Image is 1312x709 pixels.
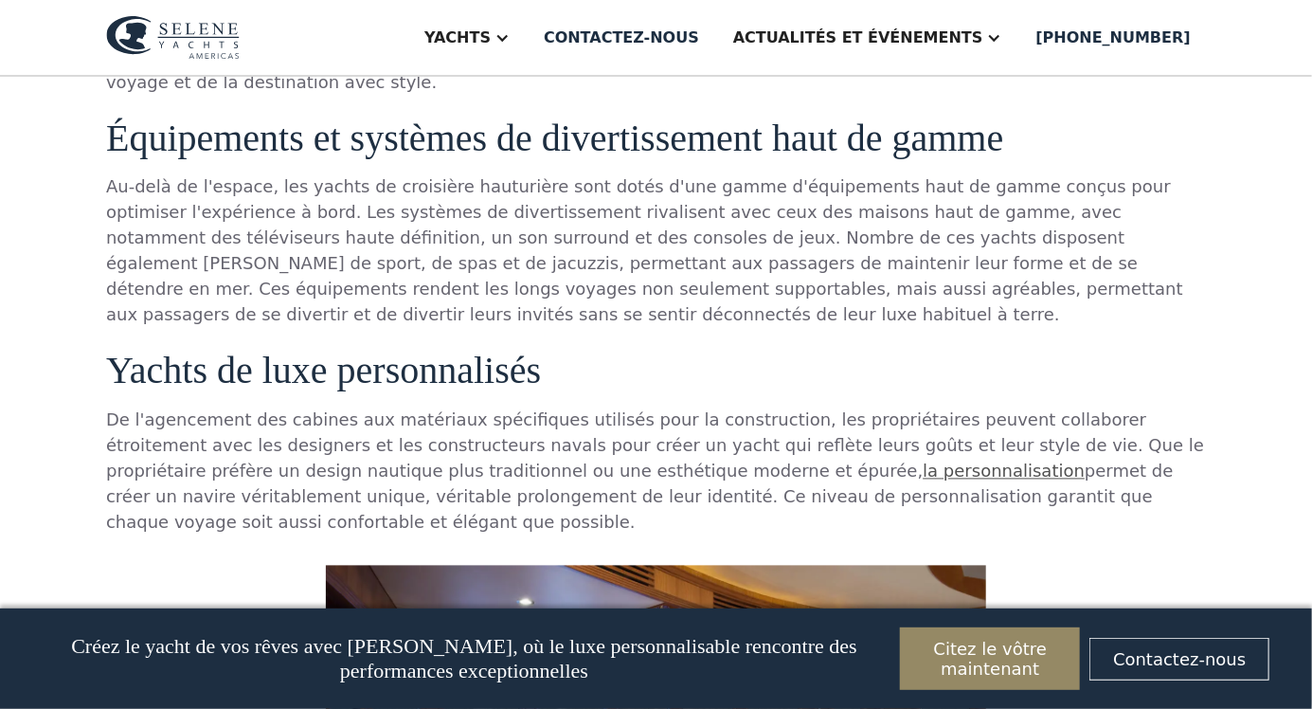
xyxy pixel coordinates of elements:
font: Yachts de luxe personnalisés [106,350,541,392]
a: la personnalisation [923,462,1085,482]
font: permet de créer un navire véritablement unique, véritable prolongement de leur identité. Ce nivea... [106,462,1174,533]
a: Contactez-nous [1089,638,1269,681]
font: Contactez-nous [1113,649,1246,669]
font: Équipements et systèmes de divertissement haut de gamme [106,117,1004,159]
font: Yachts [424,28,491,46]
font: [PHONE_NUMBER] [1036,28,1191,46]
font: Contactez-nous [544,28,699,46]
font: Actualités et événements [733,28,983,46]
font: De l'agencement des cabines aux matériaux spécifiques utilisés pour la construction, les propriét... [106,410,1204,482]
img: logo [106,16,240,60]
font: Citez le vôtre maintenant [934,639,1047,679]
font: Au-delà de l'espace, les yachts de croisière hauturière sont dotés d'une gamme d'équipements haut... [106,177,1183,325]
font: Créez le yacht de vos rêves avec [PERSON_NAME], où le luxe personnalisable rencontre des performa... [71,634,857,682]
a: Citez le vôtre maintenant [900,627,1080,690]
